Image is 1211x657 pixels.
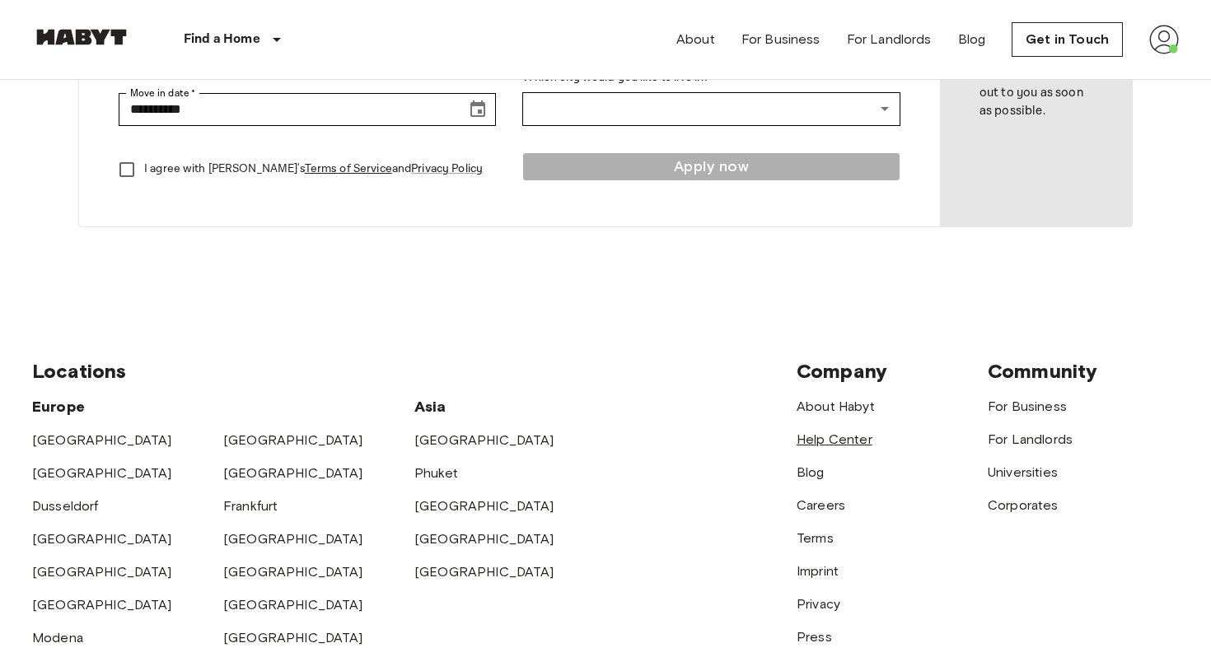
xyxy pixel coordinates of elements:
a: Blog [958,30,986,49]
a: [GEOGRAPHIC_DATA] [414,564,554,580]
a: [GEOGRAPHIC_DATA] [32,432,172,448]
a: Dusseldorf [32,498,99,514]
a: Corporates [988,497,1059,513]
a: [GEOGRAPHIC_DATA] [32,564,172,580]
span: Company [797,359,887,383]
a: [GEOGRAPHIC_DATA] [223,630,363,645]
img: Habyt [32,29,131,45]
a: [GEOGRAPHIC_DATA] [223,564,363,580]
a: Help Center [797,431,872,447]
a: Privacy [797,596,840,612]
a: For Business [988,398,1067,414]
a: Blog [797,464,825,480]
a: [GEOGRAPHIC_DATA] [223,432,363,448]
a: About [676,30,715,49]
a: For Landlords [847,30,932,49]
a: Terms [797,530,834,546]
a: [GEOGRAPHIC_DATA] [223,531,363,547]
img: avatar [1149,25,1179,54]
a: Careers [797,497,845,513]
a: Imprint [797,563,839,579]
a: For Landlords [988,431,1073,447]
a: Universities [988,464,1058,480]
a: [GEOGRAPHIC_DATA] [414,498,554,514]
a: [GEOGRAPHIC_DATA] [32,531,172,547]
a: [GEOGRAPHIC_DATA] [223,465,363,481]
a: [GEOGRAPHIC_DATA] [414,531,554,547]
a: Get in Touch [1012,22,1123,57]
a: Phuket [414,465,458,481]
span: Locations [32,359,126,383]
span: Asia [414,398,447,416]
a: Press [797,629,832,645]
a: For Business [741,30,821,49]
a: [GEOGRAPHIC_DATA] [32,465,172,481]
a: Privacy Policy [411,161,483,176]
p: Find a Home [184,30,260,49]
a: [GEOGRAPHIC_DATA] [32,597,172,613]
a: Modena [32,630,83,645]
button: Choose date, selected date is Oct 16, 2025 [461,93,494,126]
span: Community [988,359,1097,383]
a: Frankfurt [223,498,278,514]
label: Move in date [130,86,196,100]
a: [GEOGRAPHIC_DATA] [223,597,363,613]
p: I agree with [PERSON_NAME]'s and [144,161,483,178]
a: Terms of Service [305,161,392,176]
a: About Habyt [797,398,875,414]
a: [GEOGRAPHIC_DATA] [414,432,554,448]
span: Europe [32,398,85,416]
